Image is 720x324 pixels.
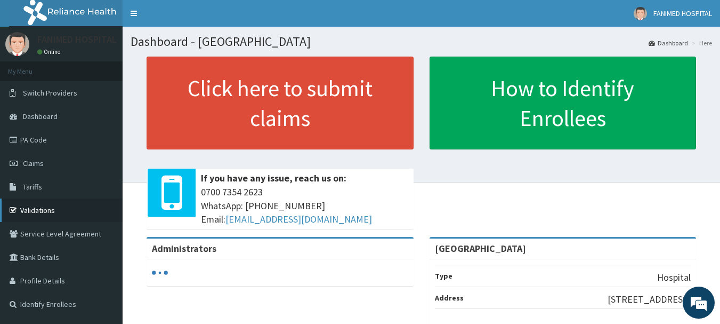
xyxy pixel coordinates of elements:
strong: [GEOGRAPHIC_DATA] [435,242,526,255]
b: If you have any issue, reach us on: [201,172,346,184]
img: User Image [634,7,647,20]
li: Here [689,38,712,48]
span: Switch Providers [23,88,77,98]
b: Address [435,293,464,303]
span: 0700 7354 2623 WhatsApp: [PHONE_NUMBER] Email: [201,185,408,226]
a: [EMAIL_ADDRESS][DOMAIN_NAME] [225,213,372,225]
span: Tariffs [23,182,42,192]
a: Click here to submit claims [147,57,414,149]
svg: audio-loading [152,265,168,281]
h1: Dashboard - [GEOGRAPHIC_DATA] [131,35,712,49]
img: User Image [5,32,29,56]
a: Online [37,48,63,56]
span: FANIMED HOSPITAL [653,9,712,18]
p: FANIMED HOSPITAL [37,35,117,44]
span: Dashboard [23,112,58,121]
b: Type [435,271,452,281]
b: Administrators [152,242,216,255]
p: Hospital [657,271,691,285]
a: Dashboard [649,38,688,48]
p: [STREET_ADDRESS] [608,293,691,306]
a: How to Identify Enrollees [430,57,697,149]
span: Claims [23,159,44,168]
